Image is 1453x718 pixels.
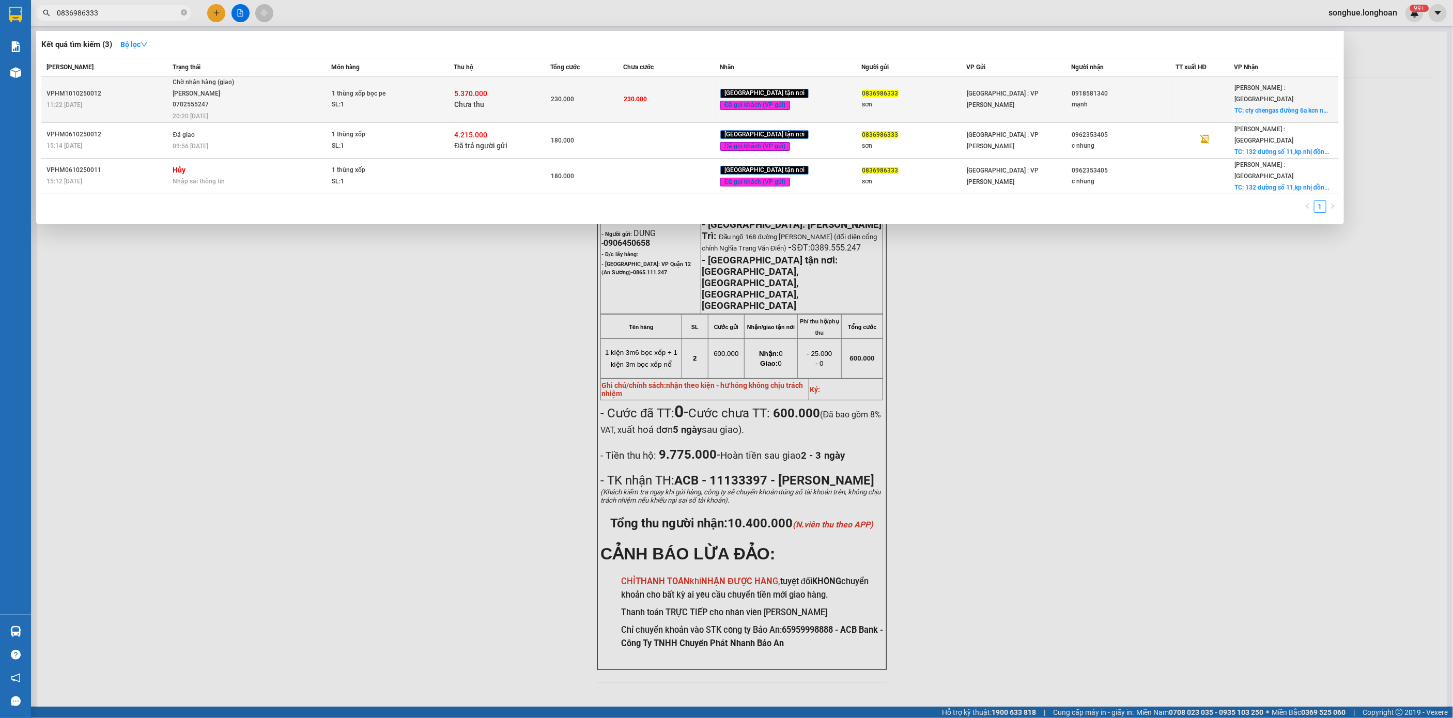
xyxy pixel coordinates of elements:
div: sơn [862,176,966,187]
span: left [1305,203,1311,209]
span: TC: cty chengas đường 6a kcn n... [1234,107,1328,114]
span: [PERSON_NAME] [47,64,94,71]
button: Bộ lọcdown [112,36,156,53]
span: [GEOGRAPHIC_DATA] : VP [PERSON_NAME] [967,131,1039,150]
span: Đã gọi khách (VP gửi) [720,178,790,187]
span: Món hàng [331,64,360,71]
a: 1 [1315,201,1326,212]
li: Next Page [1326,200,1339,213]
span: 0836986333 [862,167,899,174]
div: c nhung [1072,176,1176,187]
div: c nhung [1072,141,1176,151]
li: 1 [1314,200,1326,213]
span: 0836986333 [862,90,899,97]
div: 0962353405 [1072,165,1176,176]
span: Chưa thu [454,100,484,108]
span: TC: 132 dường số 11,kp nhị đồn... [1234,184,1329,191]
span: Tổng cước [551,64,580,71]
span: Nhãn [720,64,734,71]
span: 230.000 [551,96,575,103]
span: 230.000 [624,96,647,103]
span: message [11,696,21,706]
span: question-circle [11,650,21,660]
h3: Kết quả tìm kiếm ( 3 ) [41,39,112,50]
img: solution-icon [10,41,21,52]
span: 15:12 [DATE] [47,178,82,185]
button: left [1302,200,1314,213]
span: [PERSON_NAME] : [GEOGRAPHIC_DATA] [1234,84,1293,103]
span: Thu hộ [454,64,473,71]
span: [GEOGRAPHIC_DATA] : VP [PERSON_NAME] [967,90,1039,108]
div: VPHM0610250011 [47,165,170,176]
div: 1 thùng xốp [332,165,409,176]
img: warehouse-icon [10,67,21,78]
div: sơn [862,99,966,110]
li: Previous Page [1302,200,1314,213]
div: 0918581340 [1072,88,1176,99]
span: 15:14 [DATE] [47,142,82,149]
span: VP Gửi [966,64,985,71]
span: Đã giao [173,131,195,138]
input: Tìm tên, số ĐT hoặc mã đơn [57,7,179,19]
strong: Hủy [173,166,186,174]
span: Chưa cước [623,64,654,71]
span: 4.215.000 [454,131,487,139]
span: down [141,41,148,48]
span: [GEOGRAPHIC_DATA] : VP [PERSON_NAME] [967,167,1039,185]
span: 0836986333 [862,131,899,138]
span: 20:20 [DATE] [173,113,209,120]
span: close-circle [181,8,187,18]
span: [GEOGRAPHIC_DATA] tận nơi [720,166,809,175]
div: SL: 1 [332,176,409,188]
span: [GEOGRAPHIC_DATA] tận nơi [720,130,809,139]
span: Nhập sai thông tin [173,178,225,185]
span: [PERSON_NAME] : [GEOGRAPHIC_DATA] [1234,126,1293,144]
span: TC: 132 dường số 11,kp nhị đồn... [1234,148,1329,155]
span: 180.000 [551,137,575,144]
span: 5.370.000 [454,89,487,98]
span: Người nhận [1071,64,1104,71]
div: SL: 1 [332,99,409,111]
span: notification [11,673,21,683]
img: warehouse-icon [10,626,21,637]
div: Chờ nhận hàng (giao) [173,77,251,88]
div: 1 thùng xốp [332,129,409,141]
span: Đã gọi khách (VP gửi) [720,142,790,151]
span: [GEOGRAPHIC_DATA] tận nơi [720,89,809,98]
span: VP Nhận [1234,64,1258,71]
span: [PERSON_NAME] : [GEOGRAPHIC_DATA] [1234,161,1293,180]
div: mạnh [1072,99,1176,110]
span: 11:22 [DATE] [47,101,82,108]
div: 0962353405 [1072,130,1176,141]
div: SL: 1 [332,141,409,152]
span: Người gửi [862,64,889,71]
span: search [43,9,50,17]
span: close-circle [181,9,187,15]
div: [PERSON_NAME] 0702555247 [173,88,251,111]
div: sơn [862,141,966,151]
span: TT xuất HĐ [1176,64,1207,71]
div: VPHM1010250012 [47,88,170,99]
button: right [1326,200,1339,213]
span: Đã trả người gửi [454,142,507,150]
div: VPHM0610250012 [47,129,170,140]
div: 1 thùng xốp bọc pe [332,88,409,100]
span: Đã gọi khách (VP gửi) [720,101,790,110]
span: 09:56 [DATE] [173,143,209,150]
span: 180.000 [551,173,575,180]
img: logo-vxr [9,7,22,22]
span: Trạng thái [173,64,201,71]
span: right [1330,203,1336,209]
strong: Bộ lọc [120,40,148,49]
